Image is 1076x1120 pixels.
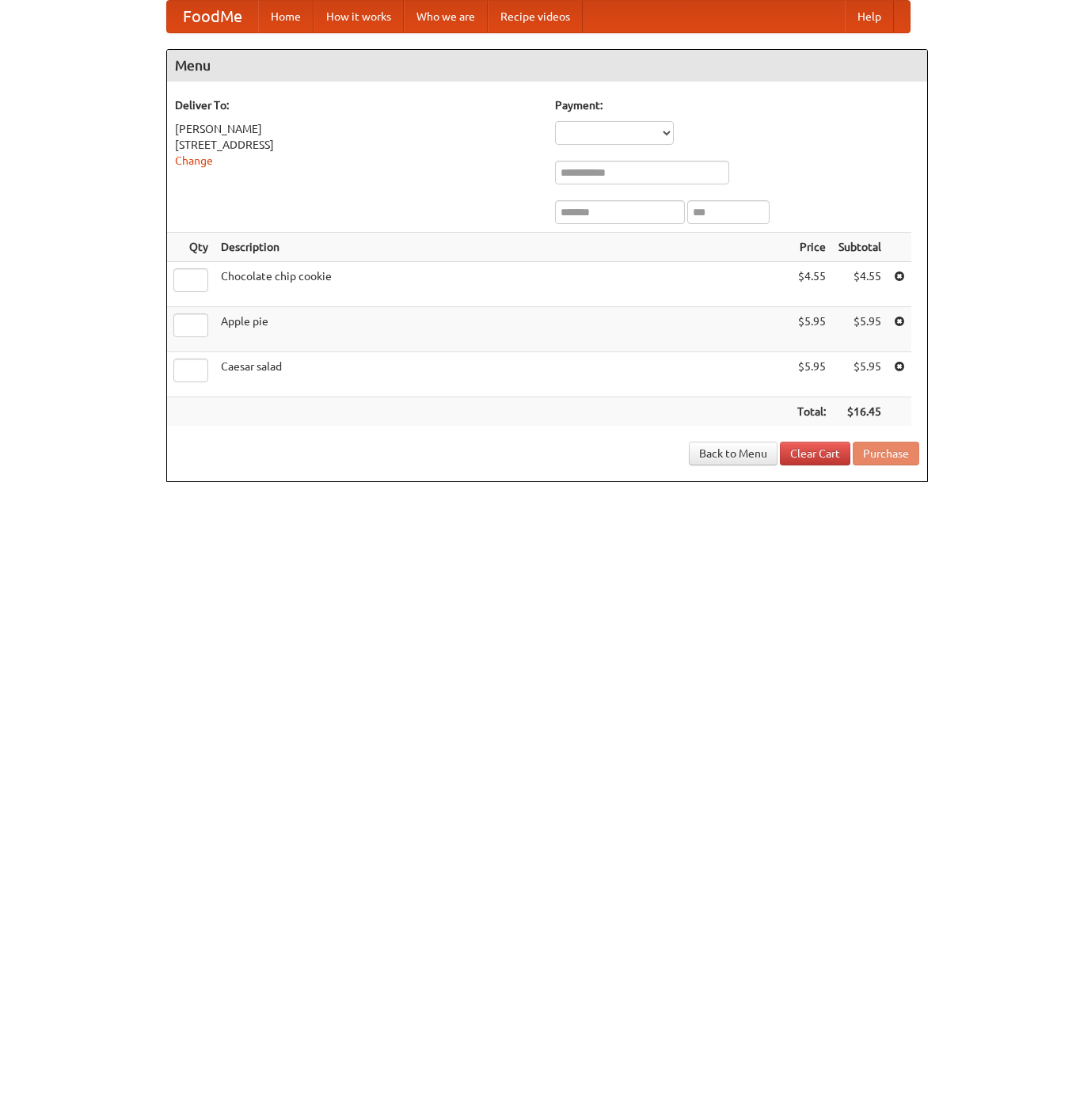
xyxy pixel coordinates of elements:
[215,262,791,307] td: Chocolate chip cookie
[404,1,488,32] a: Who we are
[832,352,888,397] td: $5.95
[845,1,894,32] a: Help
[488,1,583,32] a: Recipe videos
[791,352,832,397] td: $5.95
[689,442,778,465] a: Back to Menu
[258,1,314,32] a: Home
[832,262,888,307] td: $4.55
[555,97,919,113] h5: Payment:
[791,233,832,262] th: Price
[215,233,791,262] th: Description
[175,121,539,137] div: [PERSON_NAME]
[314,1,404,32] a: How it works
[832,397,888,427] th: $16.45
[832,233,888,262] th: Subtotal
[791,262,832,307] td: $4.55
[175,97,539,113] h5: Deliver To:
[167,233,215,262] th: Qty
[853,442,919,465] button: Purchase
[791,397,832,427] th: Total:
[175,154,213,167] a: Change
[215,352,791,397] td: Caesar salad
[780,442,850,465] a: Clear Cart
[791,307,832,352] td: $5.95
[832,307,888,352] td: $5.95
[167,50,927,82] h4: Menu
[167,1,258,32] a: FoodMe
[215,307,791,352] td: Apple pie
[175,137,539,153] div: [STREET_ADDRESS]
